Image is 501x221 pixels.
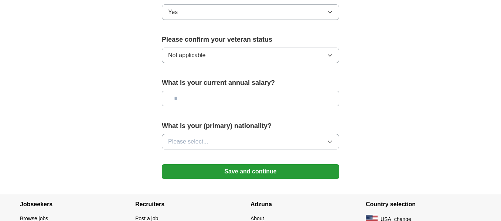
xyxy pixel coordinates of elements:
span: Please select... [168,137,208,146]
label: What is your (primary) nationality? [162,121,339,131]
span: Yes [168,8,178,17]
button: Not applicable [162,48,339,63]
button: Yes [162,4,339,20]
label: Please confirm your veteran status [162,35,339,45]
label: What is your current annual salary? [162,78,339,88]
button: Please select... [162,134,339,149]
span: Not applicable [168,51,205,60]
button: Save and continue [162,164,339,179]
h4: Country selection [366,194,481,215]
